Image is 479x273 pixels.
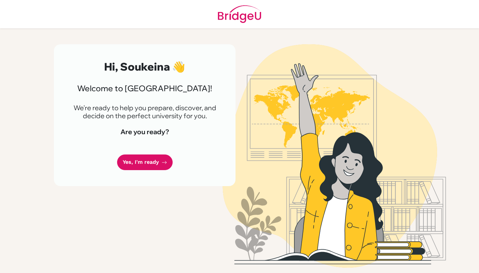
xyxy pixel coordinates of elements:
a: Yes, I'm ready [117,154,173,170]
h4: Are you ready? [70,128,220,136]
h2: Hi, Soukeina 👋 [70,60,220,73]
p: We're ready to help you prepare, discover, and decide on the perfect university for you. [70,104,220,120]
h3: Welcome to [GEOGRAPHIC_DATA]! [70,84,220,93]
